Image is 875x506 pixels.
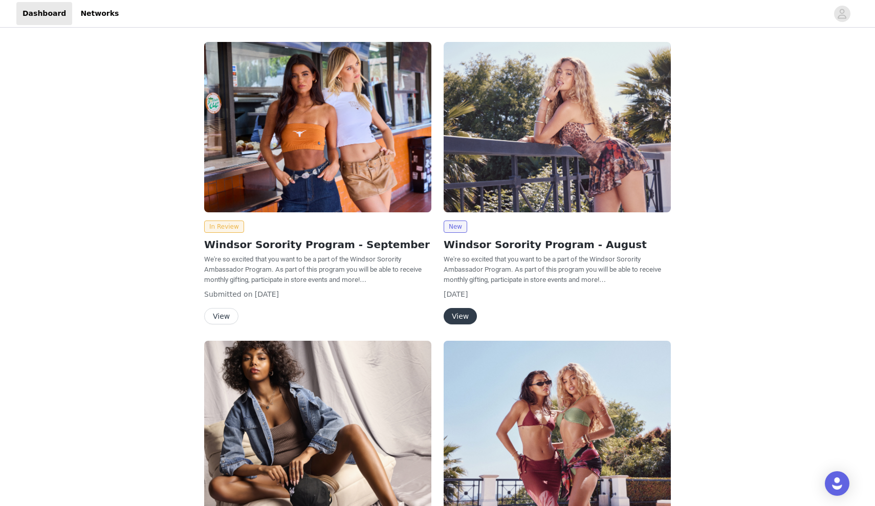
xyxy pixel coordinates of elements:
img: Windsor [444,42,671,212]
h2: Windsor Sorority Program - August [444,237,671,252]
a: View [204,313,238,320]
a: Dashboard [16,2,72,25]
span: New [444,221,467,233]
div: avatar [837,6,847,22]
span: [DATE] [444,290,468,298]
button: View [204,308,238,324]
button: View [444,308,477,324]
h2: Windsor Sorority Program - September [204,237,431,252]
a: Networks [74,2,125,25]
span: In Review [204,221,244,233]
span: [DATE] [255,290,279,298]
span: We're so excited that you want to be a part of the Windsor Sorority Ambassador Program. As part o... [204,255,422,283]
img: Windsor [204,42,431,212]
span: Submitted on [204,290,253,298]
a: View [444,313,477,320]
div: Open Intercom Messenger [825,471,849,496]
span: We're so excited that you want to be a part of the Windsor Sorority Ambassador Program. As part o... [444,255,661,283]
